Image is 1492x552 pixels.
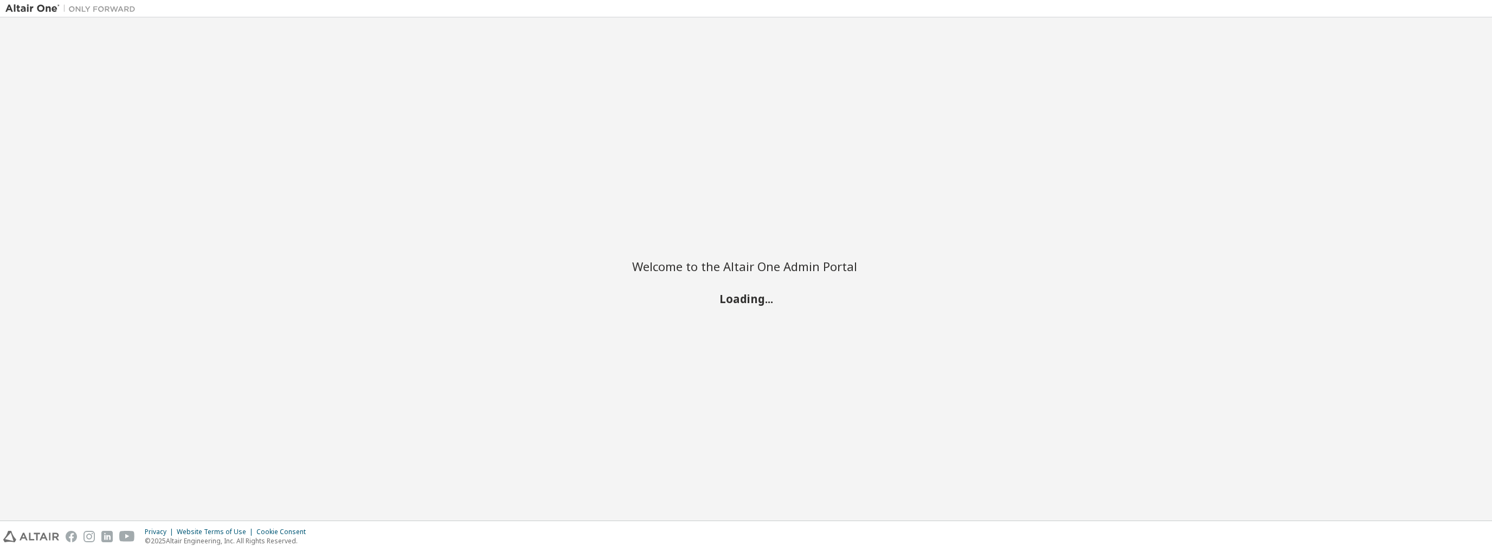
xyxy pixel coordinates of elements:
[66,531,77,542] img: facebook.svg
[5,3,141,14] img: Altair One
[101,531,113,542] img: linkedin.svg
[145,528,177,536] div: Privacy
[632,292,860,306] h2: Loading...
[145,536,312,545] p: © 2025 Altair Engineering, Inc. All Rights Reserved.
[177,528,256,536] div: Website Terms of Use
[256,528,312,536] div: Cookie Consent
[3,531,59,542] img: altair_logo.svg
[83,531,95,542] img: instagram.svg
[119,531,135,542] img: youtube.svg
[632,259,860,274] h2: Welcome to the Altair One Admin Portal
